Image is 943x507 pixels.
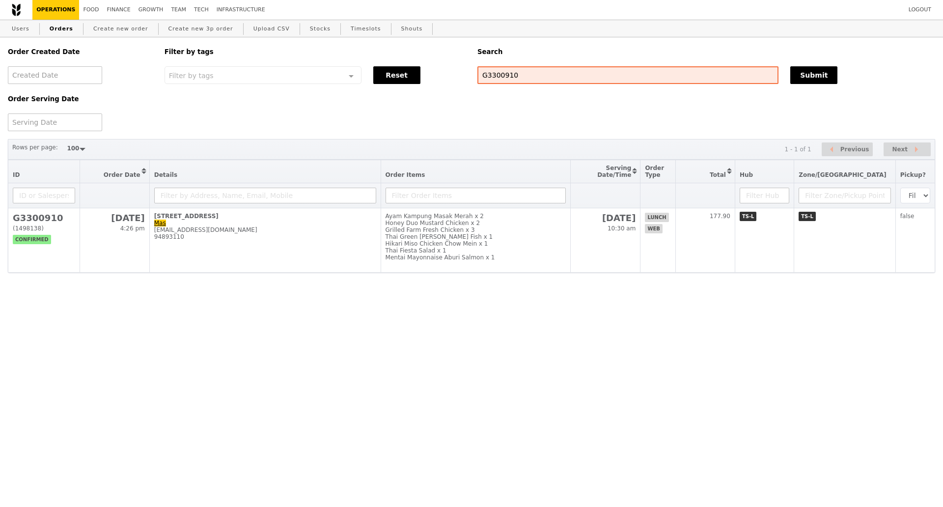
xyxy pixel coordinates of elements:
[740,171,753,178] span: Hub
[8,20,33,38] a: Users
[386,188,566,203] input: Filter Order Items
[8,48,153,56] h5: Order Created Date
[645,165,664,178] span: Order Type
[822,142,873,157] button: Previous
[120,225,145,232] span: 4:26 pm
[784,146,811,153] div: 1 - 1 of 1
[84,213,144,223] h2: [DATE]
[165,20,237,38] a: Create new 3p order
[373,66,420,84] button: Reset
[154,188,376,203] input: Filter by Address, Name, Email, Mobile
[477,48,935,56] h5: Search
[386,213,566,220] div: Ayam Kampung Masak Merah x 2
[8,113,102,131] input: Serving Date
[13,213,75,223] h2: G3300910
[799,188,891,203] input: Filter Zone/Pickup Point
[306,20,334,38] a: Stocks
[900,213,915,220] span: false
[645,224,662,233] span: web
[46,20,77,38] a: Orders
[154,213,376,220] div: [STREET_ADDRESS]
[347,20,385,38] a: Timeslots
[154,220,166,226] a: Mas
[892,143,908,155] span: Next
[13,235,51,244] span: confirmed
[386,240,566,247] div: Hikari Miso Chicken Chow Mein x 1
[386,254,566,261] div: Mentai Mayonnaise Aburi Salmon x 1
[799,171,887,178] span: Zone/[GEOGRAPHIC_DATA]
[397,20,427,38] a: Shouts
[13,188,75,203] input: ID or Salesperson name
[477,66,778,84] input: Search any field
[710,213,730,220] span: 177.90
[840,143,869,155] span: Previous
[250,20,294,38] a: Upload CSV
[12,3,21,16] img: Grain logo
[575,213,636,223] h2: [DATE]
[386,233,566,240] div: Thai Green [PERSON_NAME] Fish x 1
[13,171,20,178] span: ID
[8,66,102,84] input: Created Date
[386,220,566,226] div: Honey Duo Mustard Chicken x 2
[386,226,566,233] div: Grilled Farm Fresh Chicken x 3
[740,212,757,221] span: TS-L
[608,225,636,232] span: 10:30 am
[154,171,177,178] span: Details
[12,142,58,152] label: Rows per page:
[89,20,152,38] a: Create new order
[884,142,931,157] button: Next
[154,226,376,233] div: [EMAIL_ADDRESS][DOMAIN_NAME]
[8,95,153,103] h5: Order Serving Date
[799,212,816,221] span: TS-L
[169,71,214,80] span: Filter by tags
[900,171,926,178] span: Pickup?
[790,66,837,84] button: Submit
[386,171,425,178] span: Order Items
[154,233,376,240] div: 94893110
[165,48,466,56] h5: Filter by tags
[740,188,789,203] input: Filter Hub
[386,247,566,254] div: Thai Fiesta Salad x 1
[645,213,668,222] span: lunch
[13,225,75,232] div: (1498138)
